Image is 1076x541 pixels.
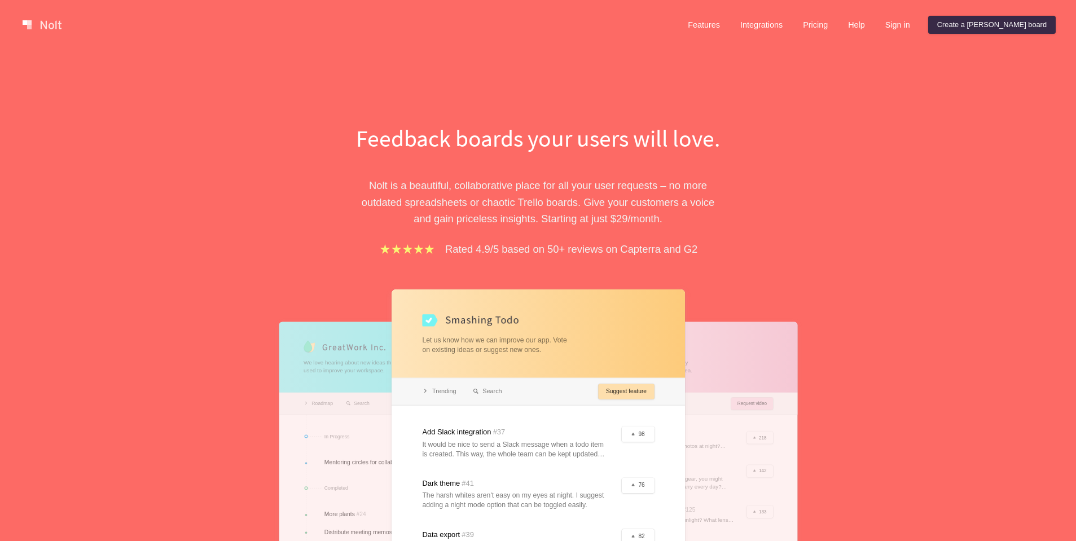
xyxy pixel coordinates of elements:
[928,16,1056,34] a: Create a [PERSON_NAME] board
[445,241,697,257] p: Rated 4.9/5 based on 50+ reviews on Capterra and G2
[794,16,837,34] a: Pricing
[344,177,733,227] p: Nolt is a beautiful, collaborative place for all your user requests – no more outdated spreadshee...
[731,16,792,34] a: Integrations
[679,16,729,34] a: Features
[876,16,919,34] a: Sign in
[379,243,436,256] img: stars.b067e34983.png
[839,16,874,34] a: Help
[344,122,733,155] h1: Feedback boards your users will love.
